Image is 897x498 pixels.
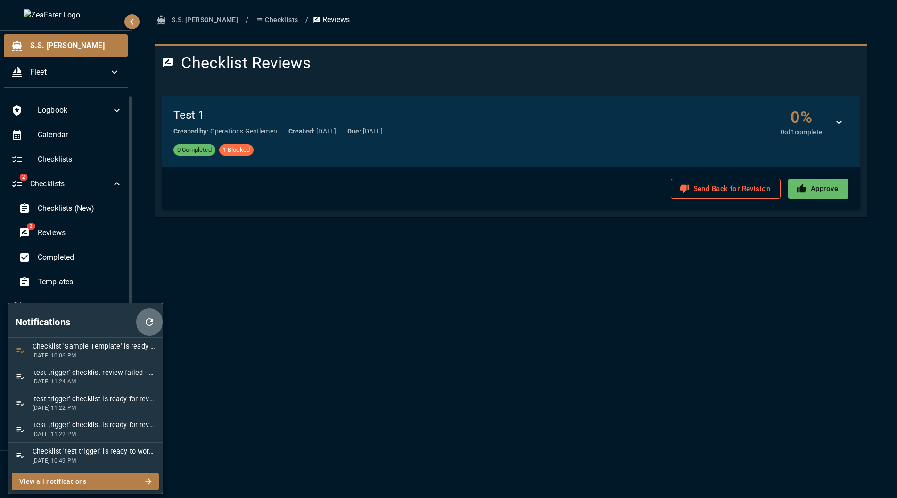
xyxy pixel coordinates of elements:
[12,473,159,490] button: View all notifications
[33,341,155,352] span: Checklist 'Sample Template' is ready to work on
[33,447,155,457] span: Checklist 'test trigger' is ready to work on
[33,431,155,439] p: [DATE] 11:22 PM
[33,352,155,360] p: [DATE] 10:06 PM
[33,368,155,378] span: 'test trigger' checklist review failed - returned for corrections
[33,378,155,386] p: [DATE] 11:24 AM
[8,307,78,337] h6: Notifications
[33,457,155,465] p: [DATE] 10:49 PM
[33,394,155,405] span: 'test trigger' checklist is ready for review
[33,420,155,431] span: 'test trigger' checklist is ready for review
[33,404,155,412] p: [DATE] 11:22 PM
